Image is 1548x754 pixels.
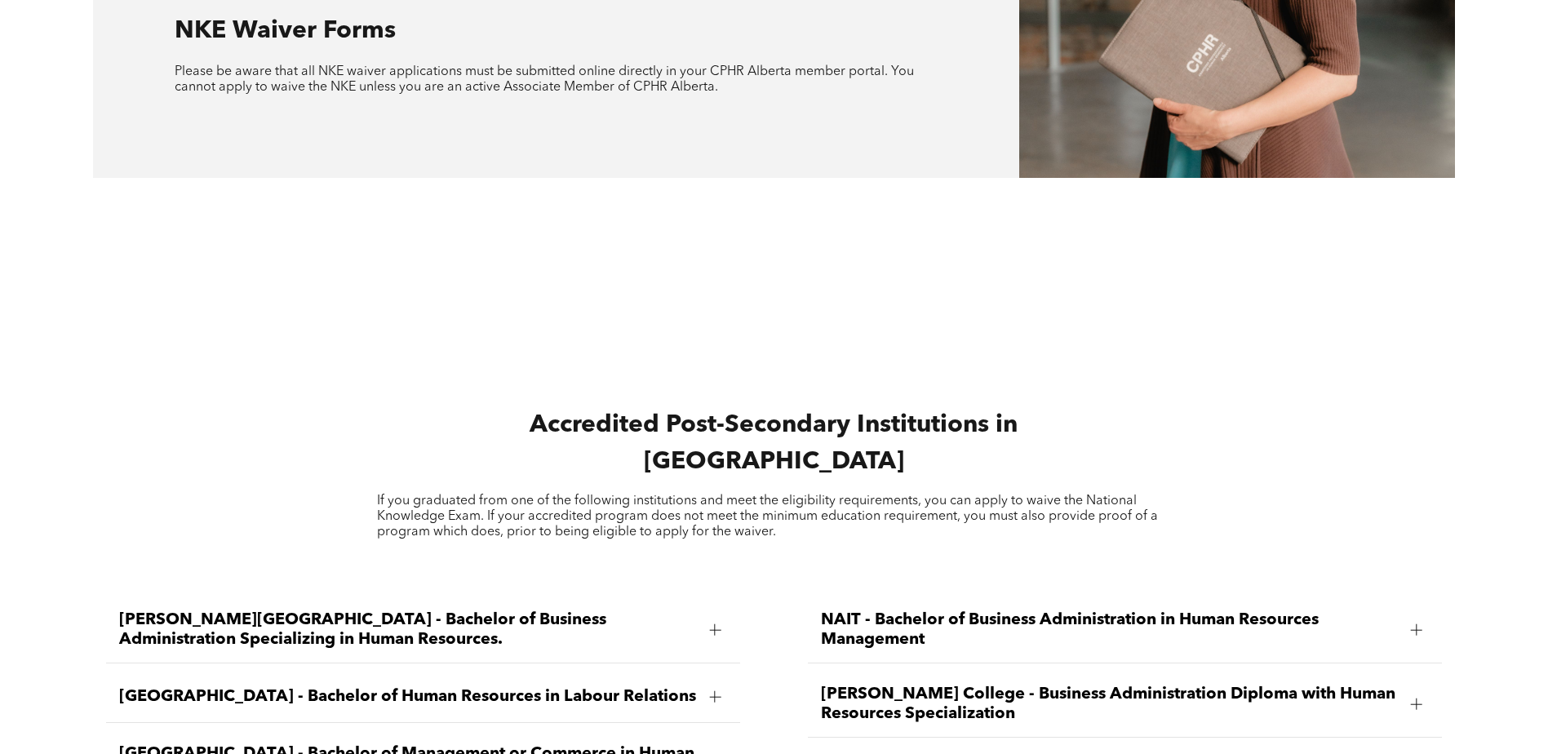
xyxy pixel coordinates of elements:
span: [PERSON_NAME] College - Business Administration Diploma with Human Resources Specialization [821,685,1399,724]
span: If you graduated from one of the following institutions and meet the eligibility requirements, yo... [377,495,1158,539]
span: [PERSON_NAME][GEOGRAPHIC_DATA] - Bachelor of Business Administration Specializing in Human Resour... [119,610,697,650]
span: NAIT - Bachelor of Business Administration in Human Resources Management [821,610,1399,650]
span: NKE Waiver Forms [175,19,396,43]
span: [GEOGRAPHIC_DATA] - Bachelor of Human Resources in Labour Relations [119,687,697,707]
span: Please be aware that all NKE waiver applications must be submitted online directly in your CPHR A... [175,65,914,94]
span: Accredited Post-Secondary Institutions in [GEOGRAPHIC_DATA] [530,413,1018,474]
